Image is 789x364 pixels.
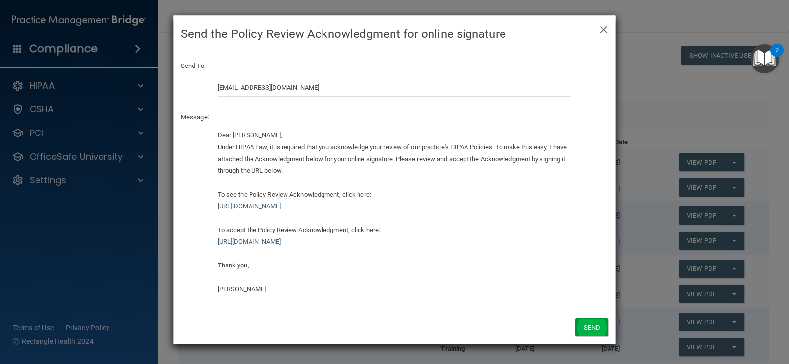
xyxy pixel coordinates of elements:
input: Email Address [218,78,572,97]
span: × [599,18,608,38]
a: [URL][DOMAIN_NAME] [218,238,281,245]
h4: Send the Policy Review Acknowledgment for online signature [181,23,608,45]
div: 2 [775,50,779,63]
button: Open Resource Center, 2 new notifications [750,44,779,73]
p: Message: [181,111,608,123]
p: Send To: [181,60,608,72]
a: [URL][DOMAIN_NAME] [218,202,281,210]
button: Send [575,318,608,336]
div: Dear [PERSON_NAME], Under HIPAA Law, it is required that you acknowledge your review of our pract... [218,130,572,295]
